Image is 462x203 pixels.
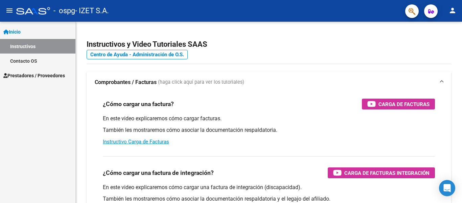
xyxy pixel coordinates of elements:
[3,28,21,36] span: Inicio
[103,168,214,178] h3: ¿Cómo cargar una factura de integración?
[103,115,435,122] p: En este video explicaremos cómo cargar facturas.
[103,139,169,145] a: Instructivo Carga de Facturas
[344,169,430,177] span: Carga de Facturas Integración
[103,126,435,134] p: También les mostraremos cómo asociar la documentación respaldatoria.
[87,72,451,93] mat-expansion-panel-header: Comprobantes / Facturas (haga click aquí para ver los tutoriales)
[103,195,435,203] p: También les mostraremos cómo asociar la documentación respaldatoria y el legajo del afiliado.
[103,184,435,191] p: En este video explicaremos cómo cargar una factura de integración (discapacidad).
[103,99,174,109] h3: ¿Cómo cargar una factura?
[448,6,457,15] mat-icon: person
[362,99,435,109] button: Carga de Facturas
[378,100,430,108] span: Carga de Facturas
[439,180,455,196] div: Open Intercom Messenger
[5,6,14,15] mat-icon: menu
[95,79,157,86] strong: Comprobantes / Facturas
[3,72,65,79] span: Prestadores / Proveedores
[328,167,435,178] button: Carga de Facturas Integración
[75,3,109,18] span: - IZET S.A.
[87,50,188,59] a: Centro de Ayuda - Administración de O.S.
[158,79,244,86] span: (haga click aquí para ver los tutoriales)
[87,38,451,51] h2: Instructivos y Video Tutoriales SAAS
[53,3,75,18] span: - ospg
